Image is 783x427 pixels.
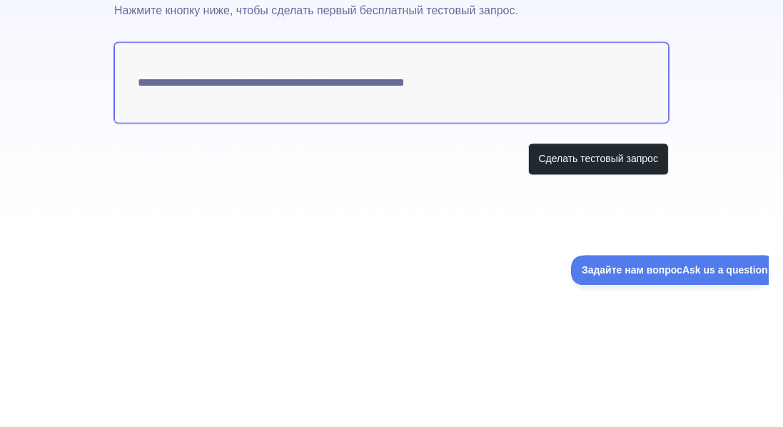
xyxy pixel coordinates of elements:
font: телефонной разведки [272,114,413,129]
font: Добро пожаловать в API [114,114,272,129]
font: Сделать тестовый запрос [539,288,659,299]
button: Сделать тестовый запрос [528,278,670,310]
iframe: Переключить поддержку клиентов [571,390,769,420]
font: ! [413,114,418,129]
font: Нажмите кнопку ниже, чтобы сделать первый бесплатный тестовый запрос. [114,139,518,151]
font: 🚀 Быстрый старт [114,88,219,100]
img: Абстрактный логотип [23,17,114,37]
